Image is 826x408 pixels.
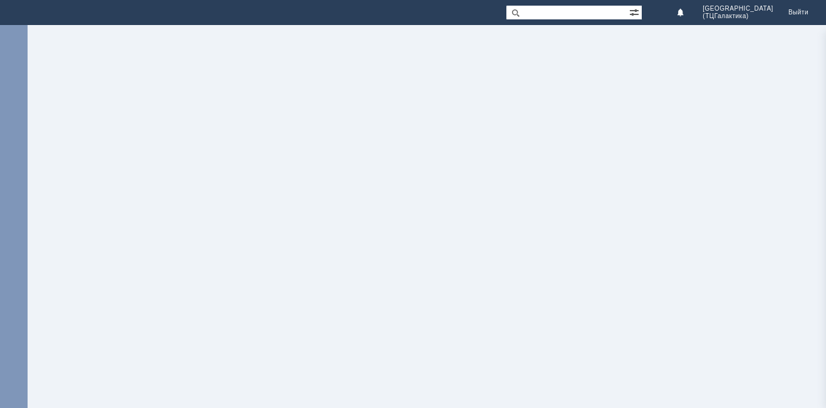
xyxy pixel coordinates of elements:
[629,6,642,18] span: Расширенный поиск
[703,5,773,13] span: [GEOGRAPHIC_DATA]
[15,8,25,18] img: logo
[15,8,25,18] a: Перейти на домашнюю страницу
[714,13,749,20] span: Галактика)
[703,13,714,20] span: (ТЦ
